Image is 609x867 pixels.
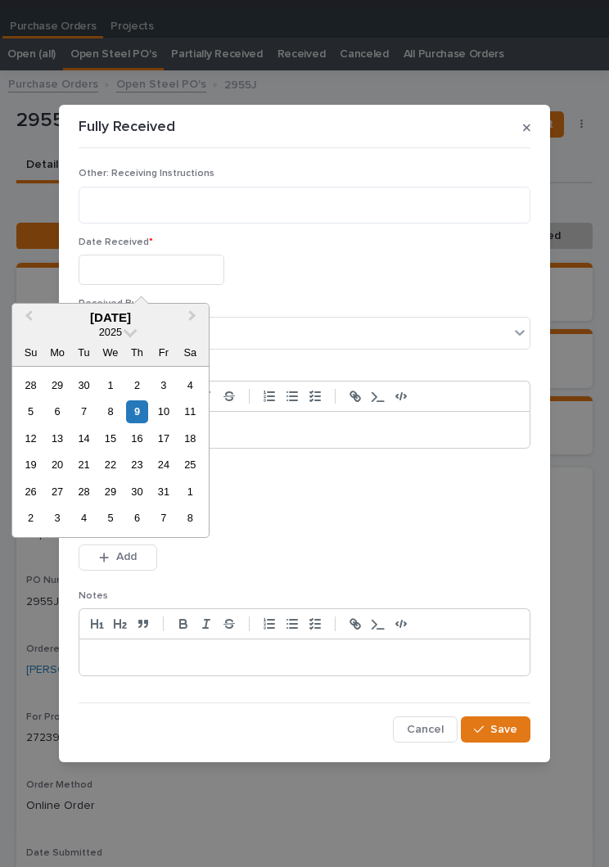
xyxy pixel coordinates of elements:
[79,591,108,601] span: Notes
[17,372,203,531] div: month 2025-10
[99,427,121,449] div: Choose Wednesday, October 15th, 2025
[46,481,68,503] div: Choose Monday, October 27th, 2025
[179,427,201,449] div: Choose Saturday, October 18th, 2025
[79,169,214,178] span: Other: Receiving Instructions
[73,427,95,449] div: Choose Tuesday, October 14th, 2025
[46,507,68,529] div: Choose Monday, November 3rd, 2025
[79,544,157,571] button: Add
[46,454,68,476] div: Choose Monday, October 20th, 2025
[20,400,42,422] div: Choose Sunday, October 5th, 2025
[126,454,148,476] div: Choose Thursday, October 23rd, 2025
[99,507,121,529] div: Choose Wednesday, November 5th, 2025
[20,374,42,396] div: Choose Sunday, September 28th, 2025
[12,310,209,325] div: [DATE]
[179,374,201,396] div: Choose Saturday, October 4th, 2025
[73,454,95,476] div: Choose Tuesday, October 21st, 2025
[20,481,42,503] div: Choose Sunday, October 26th, 2025
[152,454,174,476] div: Choose Friday, October 24th, 2025
[20,507,42,529] div: Choose Sunday, November 2nd, 2025
[73,341,95,364] div: Tu
[99,341,121,364] div: We
[126,507,148,529] div: Choose Thursday, November 6th, 2025
[99,454,121,476] div: Choose Wednesday, October 22nd, 2025
[99,481,121,503] div: Choose Wednesday, October 29th, 2025
[73,374,95,396] div: Choose Tuesday, September 30th, 2025
[20,454,42,476] div: Choose Sunday, October 19th, 2025
[73,507,95,529] div: Choose Tuesday, November 4th, 2025
[46,400,68,422] div: Choose Monday, October 6th, 2025
[20,341,42,364] div: Su
[79,119,175,137] p: Fully Received
[46,427,68,449] div: Choose Monday, October 13th, 2025
[126,341,148,364] div: Th
[152,400,174,422] div: Choose Friday, October 10th, 2025
[116,549,137,564] span: Add
[179,341,201,364] div: Sa
[179,507,201,529] div: Choose Saturday, November 8th, 2025
[20,427,42,449] div: Choose Sunday, October 12th, 2025
[126,400,148,422] div: Choose Thursday, October 9th, 2025
[126,374,148,396] div: Choose Thursday, October 2nd, 2025
[393,716,458,743] button: Cancel
[179,400,201,422] div: Choose Saturday, October 11th, 2025
[181,305,207,332] button: Next Month
[152,481,174,503] div: Choose Friday, October 31st, 2025
[126,427,148,449] div: Choose Thursday, October 16th, 2025
[79,237,153,247] span: Date Received
[46,374,68,396] div: Choose Monday, September 29th, 2025
[99,400,121,422] div: Choose Wednesday, October 8th, 2025
[99,326,122,338] span: 2025
[407,722,444,737] span: Cancel
[152,374,174,396] div: Choose Friday, October 3rd, 2025
[46,341,68,364] div: Mo
[73,481,95,503] div: Choose Tuesday, October 28th, 2025
[152,341,174,364] div: Fr
[179,454,201,476] div: Choose Saturday, October 25th, 2025
[490,722,517,737] span: Save
[99,374,121,396] div: Choose Wednesday, October 1st, 2025
[179,481,201,503] div: Choose Saturday, November 1st, 2025
[73,400,95,422] div: Choose Tuesday, October 7th, 2025
[152,507,174,529] div: Choose Friday, November 7th, 2025
[461,716,530,743] button: Save
[152,427,174,449] div: Choose Friday, October 17th, 2025
[126,481,148,503] div: Choose Thursday, October 30th, 2025
[14,305,40,332] button: Previous Month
